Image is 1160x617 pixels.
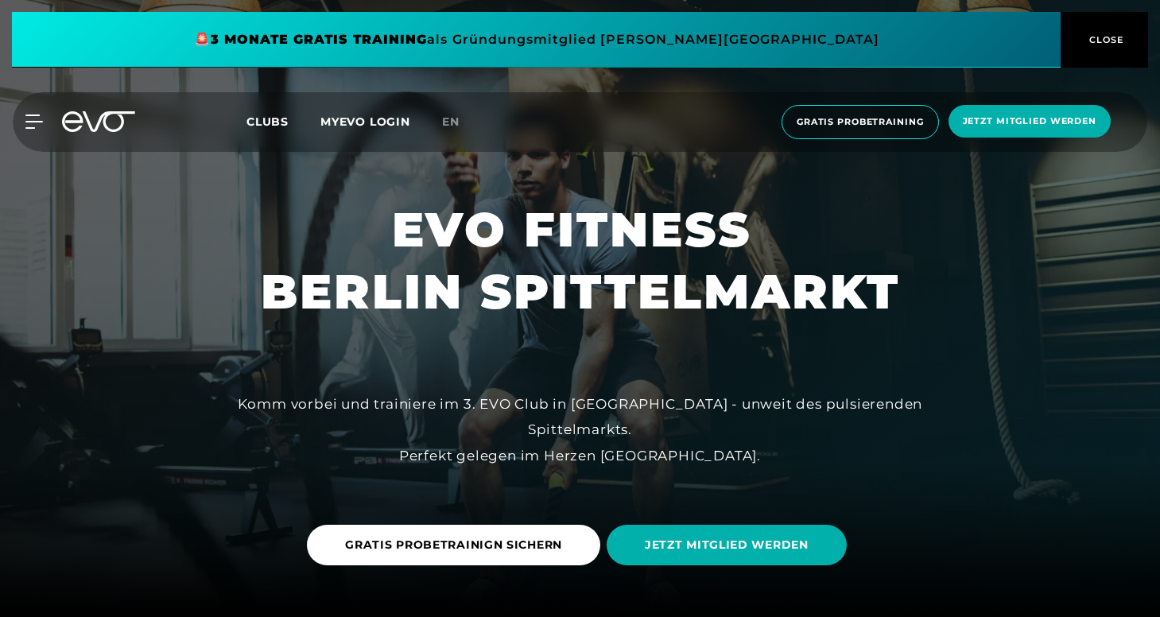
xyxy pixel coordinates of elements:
[320,114,410,129] a: MYEVO LOGIN
[797,115,924,129] span: Gratis Probetraining
[442,113,479,131] a: en
[246,114,320,129] a: Clubs
[345,537,562,553] span: GRATIS PROBETRAINIGN SICHERN
[1085,33,1124,47] span: CLOSE
[246,114,289,129] span: Clubs
[645,537,809,553] span: JETZT MITGLIED WERDEN
[307,513,607,577] a: GRATIS PROBETRAINIGN SICHERN
[442,114,460,129] span: en
[963,114,1096,128] span: Jetzt Mitglied werden
[1061,12,1148,68] button: CLOSE
[223,391,938,468] div: Komm vorbei und trainiere im 3. EVO Club in [GEOGRAPHIC_DATA] - unweit des pulsierenden Spittelma...
[777,105,944,139] a: Gratis Probetraining
[944,105,1115,139] a: Jetzt Mitglied werden
[607,513,853,577] a: JETZT MITGLIED WERDEN
[261,199,900,323] h1: EVO FITNESS BERLIN SPITTELMARKT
